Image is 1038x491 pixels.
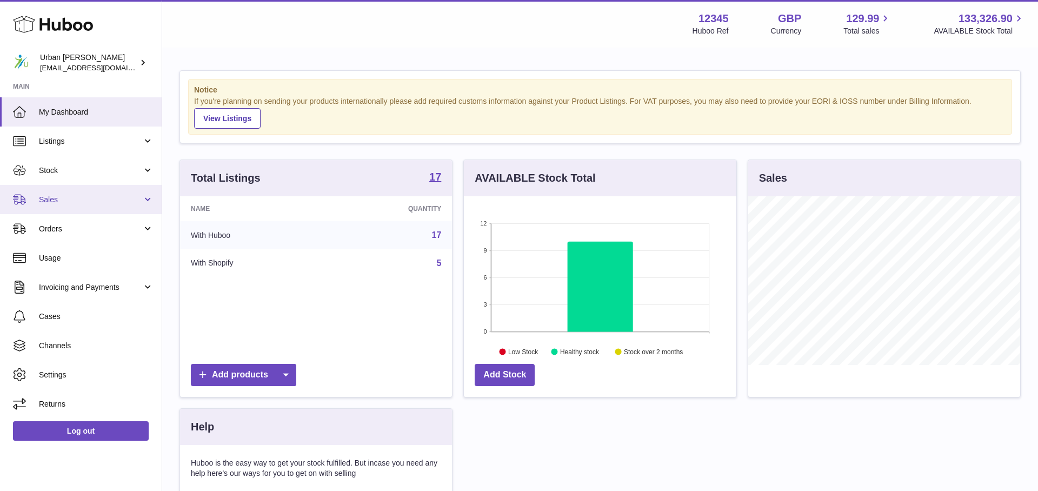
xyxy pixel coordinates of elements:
a: 133,326.90 AVAILABLE Stock Total [934,11,1025,36]
strong: 17 [429,171,441,182]
span: AVAILABLE Stock Total [934,26,1025,36]
h3: AVAILABLE Stock Total [475,171,595,185]
text: 6 [484,274,487,281]
a: 17 [432,230,442,240]
text: 12 [481,220,487,227]
span: Sales [39,195,142,205]
a: 17 [429,171,441,184]
span: Settings [39,370,154,380]
a: View Listings [194,108,261,129]
div: Urban [PERSON_NAME] [40,52,137,73]
text: Stock over 2 months [624,348,683,355]
text: 3 [484,301,487,308]
p: Huboo is the easy way to get your stock fulfilled. But incase you need any help here's our ways f... [191,458,441,479]
span: 129.99 [846,11,879,26]
td: With Huboo [180,221,327,249]
img: orders@urbanpoling.com [13,55,29,71]
span: Channels [39,341,154,351]
span: Total sales [843,26,891,36]
h3: Help [191,420,214,434]
strong: 12345 [698,11,729,26]
div: If you're planning on sending your products internationally please add required customs informati... [194,96,1006,129]
h3: Sales [759,171,787,185]
span: My Dashboard [39,107,154,117]
span: Orders [39,224,142,234]
strong: Notice [194,85,1006,95]
span: Invoicing and Payments [39,282,142,293]
a: Add Stock [475,364,535,386]
th: Name [180,196,327,221]
span: [EMAIL_ADDRESS][DOMAIN_NAME] [40,63,159,72]
a: Log out [13,421,149,441]
td: With Shopify [180,249,327,277]
a: Add products [191,364,296,386]
span: Cases [39,311,154,322]
span: Listings [39,136,142,147]
span: 133,326.90 [959,11,1013,26]
text: 0 [484,328,487,335]
text: Healthy stock [560,348,600,355]
strong: GBP [778,11,801,26]
a: 129.99 Total sales [843,11,891,36]
h3: Total Listings [191,171,261,185]
th: Quantity [327,196,452,221]
span: Usage [39,253,154,263]
div: Currency [771,26,802,36]
text: 9 [484,247,487,254]
span: Returns [39,399,154,409]
a: 5 [436,258,441,268]
div: Huboo Ref [693,26,729,36]
text: Low Stock [508,348,538,355]
span: Stock [39,165,142,176]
